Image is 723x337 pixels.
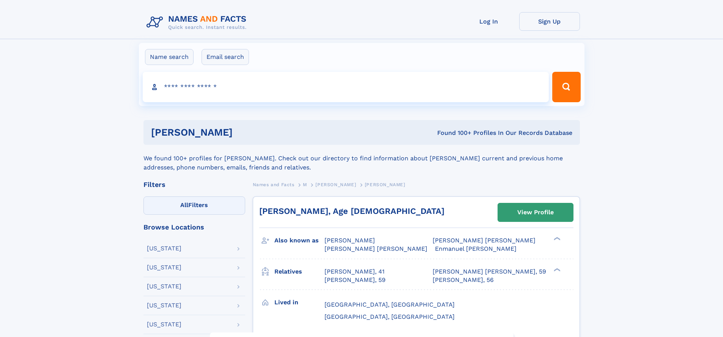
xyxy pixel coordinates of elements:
span: Enmanuel [PERSON_NAME] [435,245,517,252]
a: [PERSON_NAME], 56 [433,276,494,284]
h3: Also known as [274,234,324,247]
div: [US_STATE] [147,283,181,290]
input: search input [143,72,549,102]
a: M [303,180,307,189]
a: [PERSON_NAME], Age [DEMOGRAPHIC_DATA] [259,206,444,216]
span: [PERSON_NAME] [PERSON_NAME] [433,237,536,244]
button: Search Button [552,72,580,102]
a: [PERSON_NAME] [PERSON_NAME], 59 [433,267,546,276]
span: [PERSON_NAME] [324,237,375,244]
span: M [303,182,307,187]
div: [US_STATE] [147,264,181,271]
span: [PERSON_NAME] [315,182,356,187]
span: [PERSON_NAME] [PERSON_NAME] [324,245,427,252]
a: [PERSON_NAME] [315,180,356,189]
div: [US_STATE] [147,302,181,309]
a: Log In [458,12,519,31]
div: Filters [143,181,245,188]
div: [US_STATE] [147,245,181,252]
a: Names and Facts [253,180,295,189]
div: ❯ [552,267,561,272]
div: Found 100+ Profiles In Our Records Database [335,129,572,137]
h3: Relatives [274,265,324,278]
img: Logo Names and Facts [143,12,253,33]
h3: Lived in [274,296,324,309]
h1: [PERSON_NAME] [151,128,335,137]
div: ❯ [552,236,561,241]
span: All [180,201,188,209]
label: Filters [143,196,245,215]
div: [US_STATE] [147,321,181,328]
a: [PERSON_NAME], 59 [324,276,386,284]
label: Name search [145,49,194,65]
div: We found 100+ profiles for [PERSON_NAME]. Check out our directory to find information about [PERS... [143,145,580,172]
a: View Profile [498,203,573,222]
div: Browse Locations [143,224,245,231]
label: Email search [202,49,249,65]
a: [PERSON_NAME], 41 [324,267,384,276]
span: [GEOGRAPHIC_DATA], [GEOGRAPHIC_DATA] [324,301,455,308]
a: Sign Up [519,12,580,31]
span: [GEOGRAPHIC_DATA], [GEOGRAPHIC_DATA] [324,313,455,320]
span: [PERSON_NAME] [365,182,405,187]
div: View Profile [517,204,554,221]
